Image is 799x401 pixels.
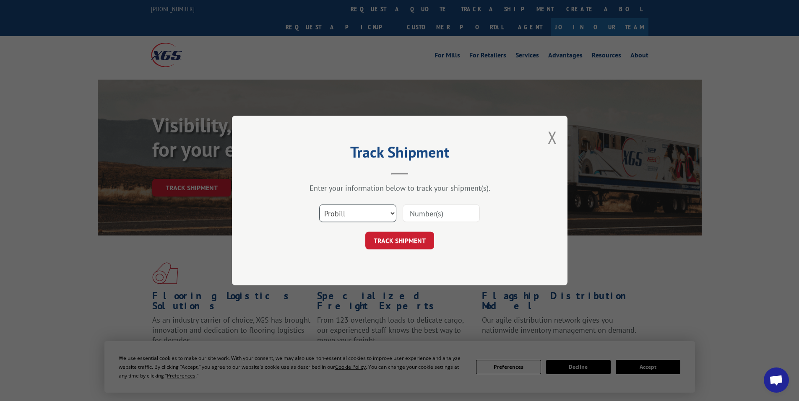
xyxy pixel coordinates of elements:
div: Enter your information below to track your shipment(s). [274,183,526,193]
button: Close modal [548,126,557,148]
input: Number(s) [403,204,480,222]
h2: Track Shipment [274,146,526,162]
div: Open chat [764,367,789,393]
button: TRACK SHIPMENT [365,232,434,249]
